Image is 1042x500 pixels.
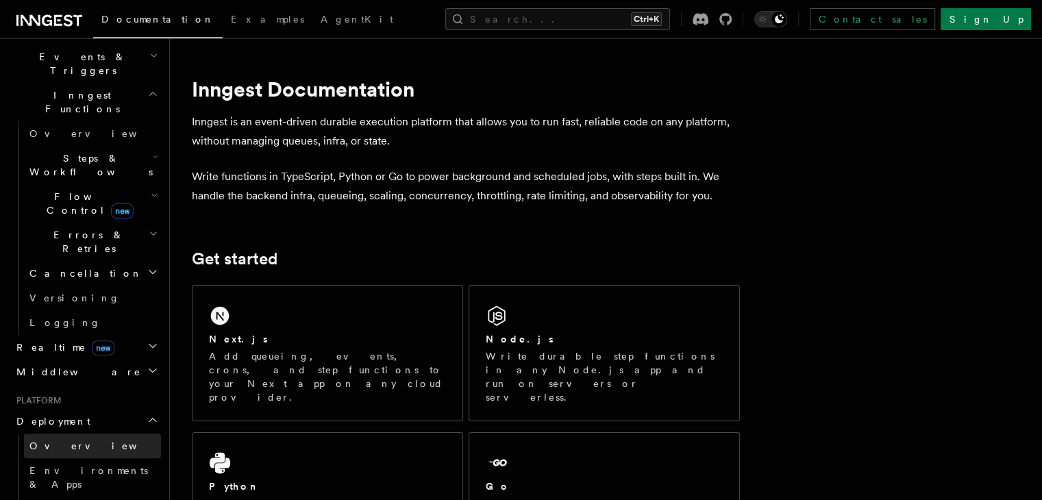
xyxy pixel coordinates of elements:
[24,266,142,280] span: Cancellation
[231,14,304,25] span: Examples
[223,4,312,37] a: Examples
[209,349,446,404] p: Add queueing, events, crons, and step functions to your Next app on any cloud provider.
[24,458,161,497] a: Environments & Apps
[29,440,171,451] span: Overview
[11,83,161,121] button: Inngest Functions
[24,151,153,179] span: Steps & Workflows
[29,465,148,490] span: Environments & Apps
[11,395,62,406] span: Platform
[24,310,161,335] a: Logging
[486,349,723,404] p: Write durable step functions in any Node.js app and run on servers or serverless.
[92,340,114,355] span: new
[192,77,740,101] h1: Inngest Documentation
[24,261,161,286] button: Cancellation
[24,286,161,310] a: Versioning
[29,128,171,139] span: Overview
[24,228,149,255] span: Errors & Retries
[29,292,120,303] span: Versioning
[11,365,141,379] span: Middleware
[24,190,151,217] span: Flow Control
[445,8,670,30] button: Search...Ctrl+K
[93,4,223,38] a: Documentation
[24,184,161,223] button: Flow Controlnew
[754,11,787,27] button: Toggle dark mode
[192,167,740,205] p: Write functions in TypeScript, Python or Go to power background and scheduled jobs, with steps bu...
[11,50,149,77] span: Events & Triggers
[810,8,935,30] a: Contact sales
[29,317,101,328] span: Logging
[11,409,161,434] button: Deployment
[209,479,260,493] h2: Python
[209,332,268,346] h2: Next.js
[101,14,214,25] span: Documentation
[111,203,134,218] span: new
[24,121,161,146] a: Overview
[312,4,401,37] a: AgentKit
[11,360,161,384] button: Middleware
[11,88,148,116] span: Inngest Functions
[11,340,114,354] span: Realtime
[11,335,161,360] button: Realtimenew
[11,45,161,83] button: Events & Triggers
[469,285,740,421] a: Node.jsWrite durable step functions in any Node.js app and run on servers or serverless.
[24,223,161,261] button: Errors & Retries
[192,285,463,421] a: Next.jsAdd queueing, events, crons, and step functions to your Next app on any cloud provider.
[192,112,740,151] p: Inngest is an event-driven durable execution platform that allows you to run fast, reliable code ...
[486,479,510,493] h2: Go
[192,249,277,268] a: Get started
[24,434,161,458] a: Overview
[11,414,90,428] span: Deployment
[486,332,554,346] h2: Node.js
[321,14,393,25] span: AgentKit
[11,121,161,335] div: Inngest Functions
[24,146,161,184] button: Steps & Workflows
[631,12,662,26] kbd: Ctrl+K
[941,8,1031,30] a: Sign Up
